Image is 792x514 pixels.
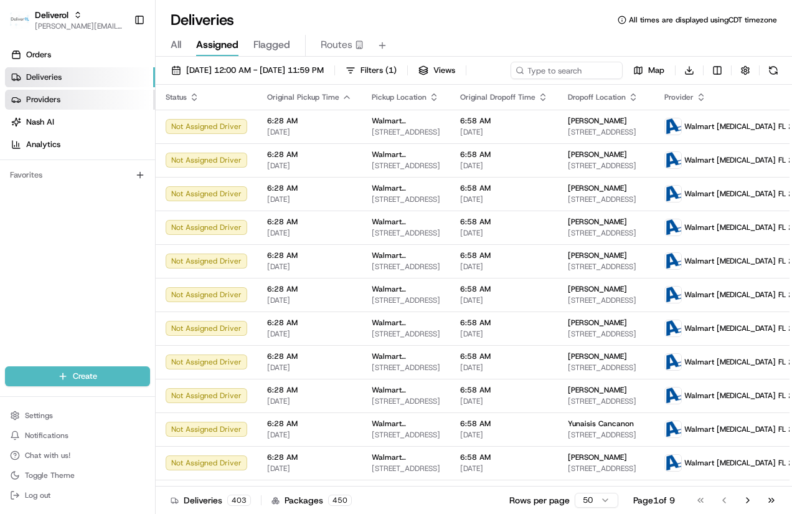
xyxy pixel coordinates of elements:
span: 6:28 AM [267,385,352,395]
span: Walmart [STREET_ADDRESS] [372,150,440,159]
span: 6:58 AM [460,284,548,294]
span: [DATE] [267,396,352,406]
div: Deliveries [171,494,251,507]
img: ActionCourier.png [665,287,681,303]
div: 💻 [105,182,115,192]
span: 6:28 AM [267,217,352,227]
span: [STREET_ADDRESS] [568,262,644,272]
span: 6:28 AM [267,419,352,429]
span: 6:28 AM [267,452,352,462]
span: Provider [664,92,694,102]
span: [DATE] [460,430,548,440]
button: Create [5,366,150,386]
span: [PERSON_NAME] [568,217,627,227]
button: Chat with us! [5,447,150,464]
span: Walmart [STREET_ADDRESS] [372,385,440,395]
span: Toggle Theme [25,470,75,480]
span: Walmart [STREET_ADDRESS] [372,116,440,126]
a: Nash AI [5,112,155,132]
div: Start new chat [42,119,204,131]
span: [STREET_ADDRESS] [372,295,440,305]
span: [STREET_ADDRESS] [372,363,440,373]
img: ActionCourier.png [665,455,681,471]
span: 6:58 AM [460,217,548,227]
span: [DATE] [460,295,548,305]
a: Providers [5,90,155,110]
span: Walmart [STREET_ADDRESS] [372,351,440,361]
div: Page 1 of 9 [633,494,675,507]
span: ( 1 ) [385,65,397,76]
span: Notifications [25,431,68,440]
span: [STREET_ADDRESS] [372,464,440,474]
span: [STREET_ADDRESS] [568,363,644,373]
button: Notifications [5,427,150,444]
span: Flagged [253,37,290,52]
img: ActionCourier.png [665,421,681,437]
img: Nash [12,12,37,37]
span: 6:58 AM [460,318,548,328]
span: Knowledge Base [25,181,95,193]
span: [STREET_ADDRESS] [372,228,440,238]
span: [DATE] [460,161,548,171]
img: ActionCourier.png [665,354,681,370]
span: Walmart [STREET_ADDRESS] [372,183,440,193]
span: [PERSON_NAME] [568,250,627,260]
img: 1736555255976-a54dd68f-1ca7-489b-9aae-adbdc363a1c4 [12,119,35,141]
button: Refresh [765,62,782,79]
button: DeliverolDeliverol[PERSON_NAME][EMAIL_ADDRESS][PERSON_NAME][DOMAIN_NAME] [5,5,129,35]
a: 📗Knowledge Base [7,176,100,198]
span: [DATE] 12:00 AM - [DATE] 11:59 PM [186,65,324,76]
img: ActionCourier.png [665,118,681,135]
span: 6:28 AM [267,250,352,260]
span: [STREET_ADDRESS] [372,396,440,406]
img: ActionCourier.png [665,253,681,269]
span: [STREET_ADDRESS] [568,161,644,171]
span: 6:58 AM [460,116,548,126]
span: Walmart [STREET_ADDRESS] [372,452,440,462]
span: 6:28 AM [267,351,352,361]
span: [PERSON_NAME] [568,150,627,159]
button: Settings [5,407,150,424]
span: 6:28 AM [267,116,352,126]
h1: Deliveries [171,10,234,30]
span: 6:28 AM [267,284,352,294]
span: [STREET_ADDRESS] [568,127,644,137]
img: Deliverol [10,11,30,29]
span: [PERSON_NAME] [568,318,627,328]
button: Deliverol [35,9,68,21]
span: [STREET_ADDRESS] [568,396,644,406]
span: Assigned [196,37,238,52]
span: Filters [361,65,397,76]
button: Map [628,62,670,79]
a: 💻API Documentation [100,176,205,198]
span: [DATE] [267,194,352,204]
img: ActionCourier.png [665,186,681,202]
span: [STREET_ADDRESS] [372,161,440,171]
input: Clear [32,80,205,93]
span: [DATE] [267,161,352,171]
span: [DATE] [460,396,548,406]
span: [DATE] [460,363,548,373]
span: [PERSON_NAME] [568,351,627,361]
span: [STREET_ADDRESS] [568,329,644,339]
span: 6:28 AM [267,150,352,159]
span: Create [73,371,97,382]
span: Walmart [STREET_ADDRESS] [372,419,440,429]
span: 6:58 AM [460,452,548,462]
span: [STREET_ADDRESS] [568,295,644,305]
span: Analytics [26,139,60,150]
a: Orders [5,45,155,65]
button: Log out [5,487,150,504]
span: Walmart [STREET_ADDRESS] [372,217,440,227]
span: [DATE] [460,262,548,272]
div: 450 [328,495,352,506]
span: Yunaisis Cancanon [568,419,634,429]
div: We're available if you need us! [42,131,158,141]
span: [DATE] [460,127,548,137]
span: [PERSON_NAME] [568,183,627,193]
span: [DATE] [267,464,352,474]
span: [DATE] [460,228,548,238]
span: Walmart [STREET_ADDRESS] [372,284,440,294]
span: [PERSON_NAME] [568,284,627,294]
span: [STREET_ADDRESS] [568,464,644,474]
